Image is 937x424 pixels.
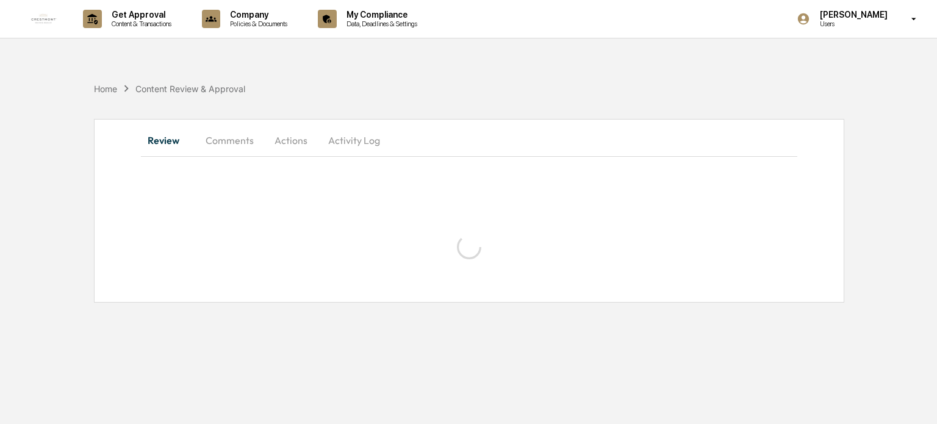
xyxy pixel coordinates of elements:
[337,10,423,20] p: My Compliance
[337,20,423,28] p: Data, Deadlines & Settings
[264,126,318,155] button: Actions
[141,126,196,155] button: Review
[220,10,293,20] p: Company
[102,20,178,28] p: Content & Transactions
[135,84,245,94] div: Content Review & Approval
[94,84,117,94] div: Home
[29,4,59,34] img: logo
[102,10,178,20] p: Get Approval
[810,20,894,28] p: Users
[220,20,293,28] p: Policies & Documents
[141,126,797,155] div: secondary tabs example
[318,126,390,155] button: Activity Log
[196,126,264,155] button: Comments
[810,10,894,20] p: [PERSON_NAME]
